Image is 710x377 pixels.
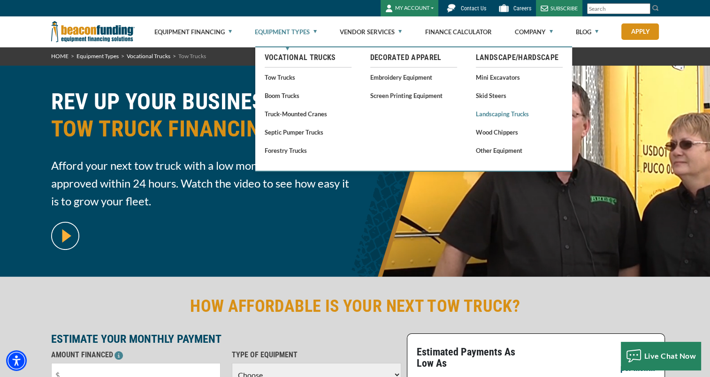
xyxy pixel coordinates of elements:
[644,351,696,360] span: Live Chat Now
[265,52,351,63] a: Vocational Trucks
[51,53,69,60] a: HOME
[51,333,401,345] p: ESTIMATE YOUR MONTHLY PAYMENT
[232,349,401,361] p: TYPE OF EQUIPMENT
[51,157,350,210] span: Afford your next tow truck with a low monthly payment. Get approved within 24 hours. Watch the vi...
[51,349,221,361] p: AMOUNT FINANCED
[51,222,79,250] img: video modal pop-up play button
[476,108,563,120] a: Landscaping Trucks
[178,53,206,60] span: Tow Trucks
[370,90,457,101] a: Screen Printing Equipment
[425,17,491,47] a: Finance Calculator
[6,350,27,371] div: Accessibility Menu
[51,295,659,317] h2: HOW AFFORDABLE IS YOUR NEXT TOW TRUCK?
[641,5,648,13] a: Clear search text
[340,17,402,47] a: Vendor Services
[476,144,563,156] a: Other Equipment
[476,90,563,101] a: Skid Steers
[265,71,351,83] a: Tow Trucks
[127,53,170,60] a: Vocational Trucks
[370,52,457,63] a: Decorated Apparel
[621,342,701,370] button: Live Chat Now
[417,347,530,369] p: Estimated Payments As Low As
[513,5,531,12] span: Careers
[461,5,486,12] span: Contact Us
[652,4,659,12] img: Search
[154,17,232,47] a: Equipment Financing
[576,17,598,47] a: Blog
[476,126,563,138] a: Wood Chippers
[370,71,457,83] a: Embroidery Equipment
[51,16,135,47] img: Beacon Funding Corporation logo
[265,90,351,101] a: Boom Trucks
[51,88,350,150] h1: REV UP YOUR BUSINESS
[265,126,351,138] a: Septic Pumper Trucks
[620,362,655,374] p: per month
[265,144,351,156] a: Forestry Trucks
[621,23,659,40] a: Apply
[476,71,563,83] a: Mini Excavators
[255,17,317,47] a: Equipment Types
[76,53,119,60] a: Equipment Types
[265,108,351,120] a: Truck-Mounted Cranes
[476,52,563,63] a: Landscape/Hardscape
[515,17,553,47] a: Company
[51,115,350,143] span: TOW TRUCK FINANCING
[587,3,650,14] input: Search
